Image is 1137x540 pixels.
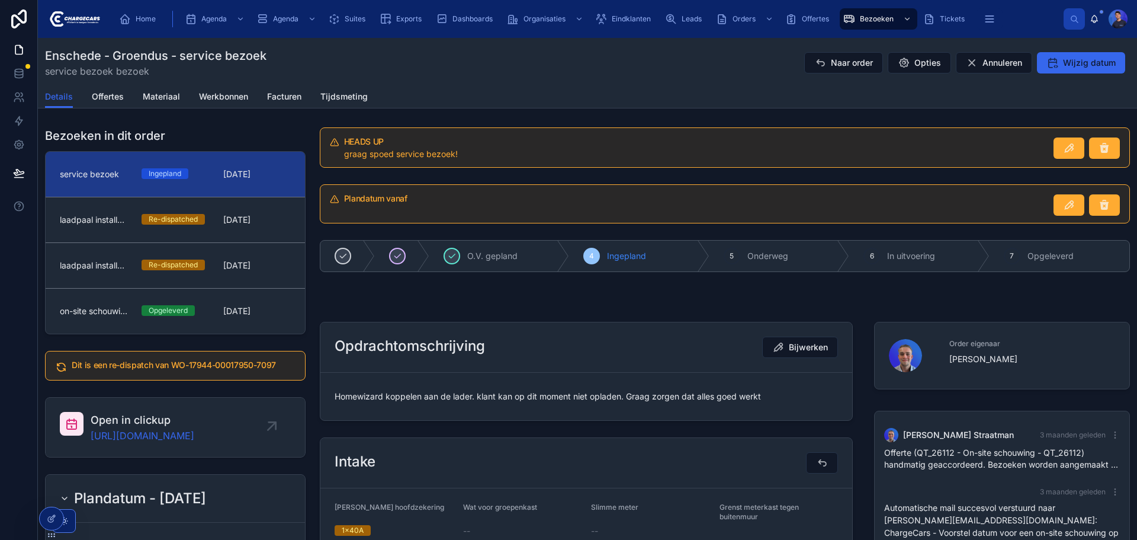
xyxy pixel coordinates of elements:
span: Tickets [940,14,965,24]
div: Ingepland [149,168,181,179]
span: Materiaal [143,91,180,103]
a: Details [45,86,73,108]
span: [DATE] [223,260,291,271]
span: Annuleren [982,57,1022,69]
span: graag spoed service bezoek! [344,149,458,159]
span: Leads [682,14,702,24]
span: [PERSON_NAME] hoofdzekering [335,503,444,512]
span: 6 [870,251,874,261]
span: Orders [733,14,756,24]
span: [DATE] [223,214,291,226]
span: [DATE] [223,168,291,180]
div: Re-dispatched [149,260,198,270]
span: Eindklanten [612,14,651,24]
a: on-site schouwingOpgeleverd[DATE] [46,288,305,334]
span: Suites [345,14,365,24]
h1: Bezoeken in dit order [45,127,165,144]
span: on-site schouwing [60,305,127,317]
span: Order eigenaar [949,339,1116,349]
a: Offertes [92,86,124,110]
a: Leads [661,8,710,30]
div: scrollable content [110,6,1064,32]
span: Bezoeken [860,14,894,24]
span: Offertes [92,91,124,103]
div: Re-dispatched [149,214,198,225]
img: App logo [47,9,100,28]
span: Home [136,14,156,24]
a: Werkbonnen [199,86,248,110]
button: Opties [888,52,951,74]
div: 1x40A [342,525,364,536]
h5: Dit is een re-dispatch van WO-17944-00017950-7097 [72,361,296,369]
span: 3 maanden geleden [1040,430,1106,439]
a: Dashboards [432,8,501,30]
div: Opgeleverd [149,305,188,316]
span: Agenda [273,14,298,24]
span: Exports [396,14,422,24]
span: Organisaties [523,14,566,24]
span: Dashboards [452,14,493,24]
a: Agenda [181,8,250,30]
span: service bezoek [60,168,119,180]
span: [PERSON_NAME] Straatman [903,429,1014,441]
a: laadpaal installatieRe-dispatched[DATE] [46,197,305,242]
span: Details [45,91,73,103]
span: Agenda [201,14,227,24]
span: [PERSON_NAME] [949,353,1116,365]
span: In uitvoering [887,250,935,262]
a: laadpaal installatieRe-dispatched[DATE] [46,242,305,288]
h2: Opdrachtomschrijving [335,337,485,356]
a: Offertes [782,8,837,30]
button: Bijwerken [762,337,838,358]
a: Home [115,8,164,30]
h5: HEADS UP [344,138,1044,146]
a: Agenda [253,8,322,30]
a: Open in clickup[URL][DOMAIN_NAME] [46,398,305,457]
a: Organisaties [503,8,589,30]
span: Slimme meter [591,503,638,512]
span: Wat voor groepenkast [463,503,537,512]
span: laadpaal installatie [60,214,127,226]
span: Open in clickup [91,412,194,429]
span: Homewizard koppelen aan de lader. klant kan op dit moment niet opladen. Graag zorgen dat alles go... [335,391,838,402]
a: Tickets [920,8,973,30]
span: -- [463,525,470,537]
span: Offerte (QT_26112 - On-site schouwing - QT_26112) handmatig geaccordeerd. Bezoeken worden aangema... [884,448,1118,469]
button: Annuleren [956,52,1032,74]
button: Naar order [804,52,883,74]
a: Materiaal [143,86,180,110]
span: service bezoek bezoek [45,64,266,78]
span: Ingepland [607,250,646,262]
span: Werkbonnen [199,91,248,103]
span: O.V. gepland [467,250,518,262]
a: Orders [712,8,779,30]
span: 4 [589,251,594,261]
span: Grenst meterkast tegen buitenmuur [720,503,799,521]
span: laadpaal installatie [60,260,127,271]
span: Bijwerken [789,341,828,353]
span: Opties [914,57,941,69]
div: graag spoed service bezoek! [344,148,1044,160]
span: [DATE] [223,305,291,317]
span: -- [591,525,598,537]
a: Eindklanten [592,8,659,30]
span: 5 [730,251,734,261]
a: Bezoeken [840,8,917,30]
h2: Plandatum - [DATE] [74,489,206,508]
a: Exports [376,8,430,30]
span: Facturen [267,91,301,103]
a: Suites [325,8,374,30]
span: Opgeleverd [1027,250,1074,262]
a: Tijdsmeting [320,86,368,110]
h1: Enschede - Groendus - service bezoek [45,47,266,64]
h2: Intake [335,452,375,471]
span: Wijzig datum [1063,57,1116,69]
h5: Plandatum vanaf [344,194,1044,203]
a: [URL][DOMAIN_NAME] [91,429,194,443]
a: service bezoekIngepland[DATE] [46,152,305,197]
span: Offertes [802,14,829,24]
span: 7 [1010,251,1014,261]
span: Onderweg [747,250,788,262]
span: 3 maanden geleden [1040,487,1106,496]
a: Facturen [267,86,301,110]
